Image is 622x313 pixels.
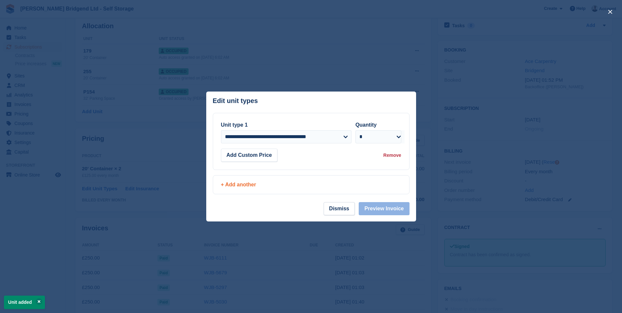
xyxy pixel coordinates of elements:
[221,122,248,128] label: Unit type 1
[213,97,258,105] p: Edit unit types
[605,7,615,17] button: close
[355,122,377,128] label: Quantity
[4,296,45,309] p: Unit added
[213,175,410,194] a: + Add another
[383,152,401,159] div: Remove
[324,202,355,215] button: Dismiss
[359,202,409,215] button: Preview Invoice
[221,149,278,162] button: Add Custom Price
[221,181,401,189] div: + Add another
